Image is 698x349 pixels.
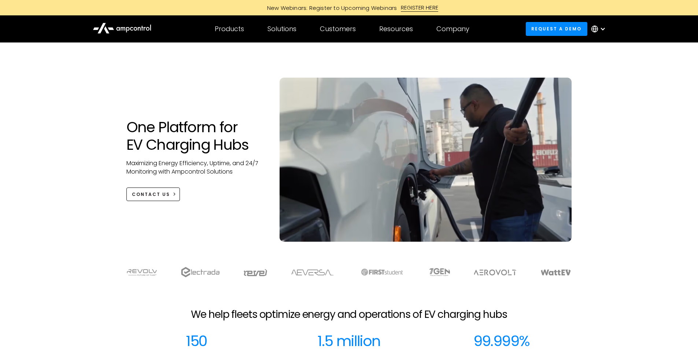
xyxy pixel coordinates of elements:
[540,270,571,275] img: WattEV logo
[191,308,507,321] h2: We help fleets optimize energy and operations of EV charging hubs
[473,270,517,275] img: Aerovolt Logo
[526,22,587,36] a: Request a demo
[184,4,514,12] a: New Webinars: Register to Upcoming WebinarsREGISTER HERE
[436,25,469,33] div: Company
[320,25,356,33] div: Customers
[181,267,219,277] img: electrada logo
[401,4,439,12] div: REGISTER HERE
[126,118,265,153] h1: One Platform for EV Charging Hubs
[126,159,265,176] p: Maximizing Energy Efficiency, Uptime, and 24/7 Monitoring with Ampcontrol Solutions
[260,4,401,12] div: New Webinars: Register to Upcoming Webinars
[126,188,180,201] a: CONTACT US
[215,25,244,33] div: Products
[132,191,170,198] div: CONTACT US
[379,25,413,33] div: Resources
[267,25,296,33] div: Solutions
